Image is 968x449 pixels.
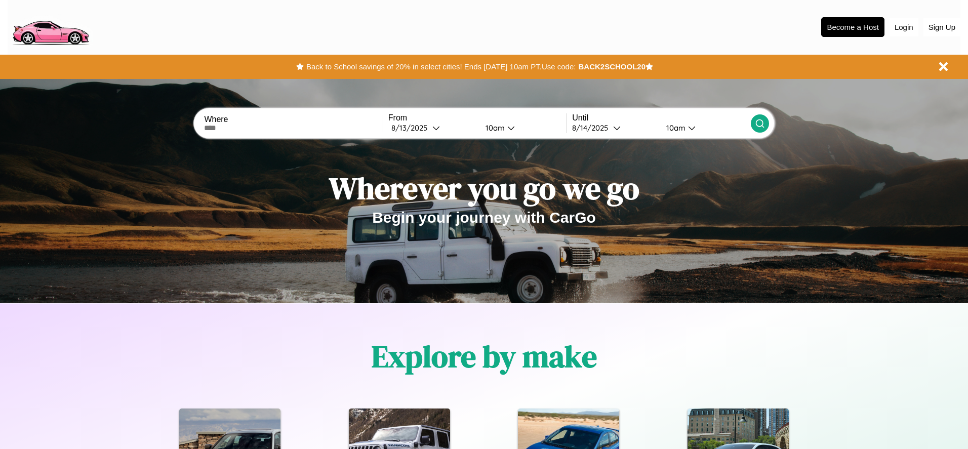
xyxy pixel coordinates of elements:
h1: Explore by make [372,336,597,377]
button: Sign Up [923,18,960,36]
button: Become a Host [821,17,884,37]
div: 8 / 14 / 2025 [572,123,613,133]
button: Login [890,18,918,36]
div: 10am [480,123,507,133]
button: 10am [658,123,750,133]
label: Until [572,113,750,123]
div: 10am [661,123,688,133]
div: 8 / 13 / 2025 [391,123,432,133]
button: 10am [477,123,567,133]
b: BACK2SCHOOL20 [578,62,646,71]
button: 8/13/2025 [388,123,477,133]
img: logo [8,5,93,48]
label: Where [204,115,382,124]
label: From [388,113,567,123]
button: Back to School savings of 20% in select cities! Ends [DATE] 10am PT.Use code: [304,60,578,74]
